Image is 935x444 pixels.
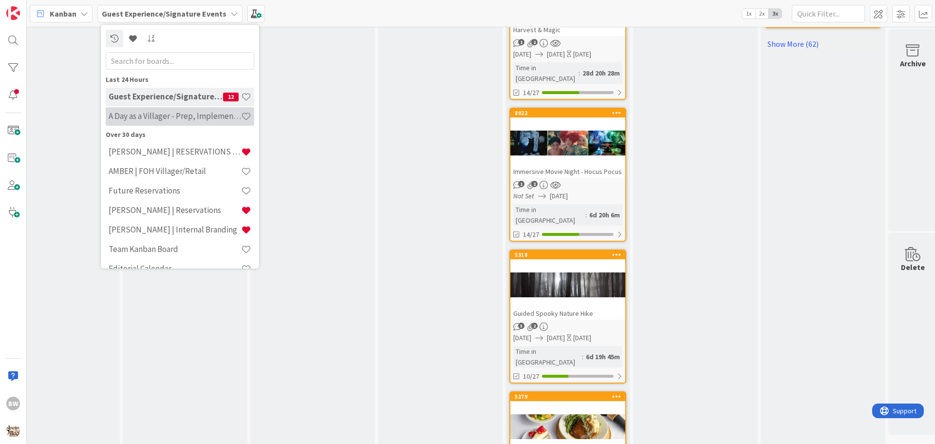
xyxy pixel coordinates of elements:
[510,251,625,259] div: 5318
[109,111,241,121] h4: A Day as a Villager - Prep, Implement and Execute
[109,205,241,215] h4: [PERSON_NAME] | Reservations
[109,92,223,101] h4: Guest Experience/Signature Events
[109,244,241,254] h4: Team Kanban Board
[765,36,881,52] a: Show More (62)
[901,261,925,273] div: Delete
[109,186,241,195] h4: Future Reservations
[523,371,539,382] span: 10/27
[509,108,626,242] a: 8022Immersive Movie Night - Hocus PocusNot Set[DATE]Time in [GEOGRAPHIC_DATA]:6d 20h 6m14/27
[510,165,625,178] div: Immersive Movie Night - Hocus Pocus
[510,392,625,401] div: 5279
[223,93,239,101] span: 12
[585,210,587,220] span: :
[587,210,622,220] div: 6d 20h 6m
[109,166,241,176] h4: AMBER | FOH Villager/Retail
[531,323,538,329] span: 2
[109,147,241,156] h4: [PERSON_NAME] | RESERVATIONS & SALES
[106,130,254,140] div: Over 30 days
[531,39,538,45] span: 2
[20,1,44,13] span: Support
[579,68,580,78] span: :
[550,191,568,201] span: [DATE]
[515,251,625,258] div: 5318
[109,264,241,273] h4: Editorial Calendar
[573,49,591,59] div: [DATE]
[6,424,20,438] img: avatar
[513,346,582,367] div: Time in [GEOGRAPHIC_DATA]
[102,9,226,19] b: Guest Experience/Signature Events
[755,9,768,19] span: 2x
[518,323,524,329] span: 3
[547,333,565,343] span: [DATE]
[50,8,76,19] span: Kanban
[523,88,539,98] span: 14/27
[513,49,531,59] span: [DATE]
[513,204,585,226] div: Time in [GEOGRAPHIC_DATA]
[531,181,538,187] span: 2
[510,251,625,320] div: 5318Guided Spooky Nature Hike
[547,49,565,59] span: [DATE]
[742,9,755,19] span: 1x
[513,333,531,343] span: [DATE]
[513,192,534,200] i: Not Set
[510,109,625,117] div: 8022
[509,250,626,384] a: 5318Guided Spooky Nature Hike[DATE][DATE][DATE]Time in [GEOGRAPHIC_DATA]:6d 19h 45m10/27
[582,351,583,362] span: :
[792,5,865,22] input: Quick Filter...
[106,52,254,70] input: Search for boards...
[523,230,539,240] span: 14/27
[515,393,625,400] div: 5279
[515,110,625,116] div: 8022
[518,181,524,187] span: 1
[106,75,254,85] div: Last 24 Hours
[6,397,20,410] div: BW
[518,39,524,45] span: 1
[580,68,622,78] div: 28d 20h 28m
[510,307,625,320] div: Guided Spooky Nature Hike
[900,58,926,69] div: Archive
[6,6,20,20] img: Visit kanbanzone.com
[583,351,622,362] div: 6d 19h 45m
[513,62,579,84] div: Time in [GEOGRAPHIC_DATA]
[109,225,241,234] h4: [PERSON_NAME] | Internal Branding
[573,333,591,343] div: [DATE]
[768,9,782,19] span: 3x
[510,109,625,178] div: 8022Immersive Movie Night - Hocus Pocus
